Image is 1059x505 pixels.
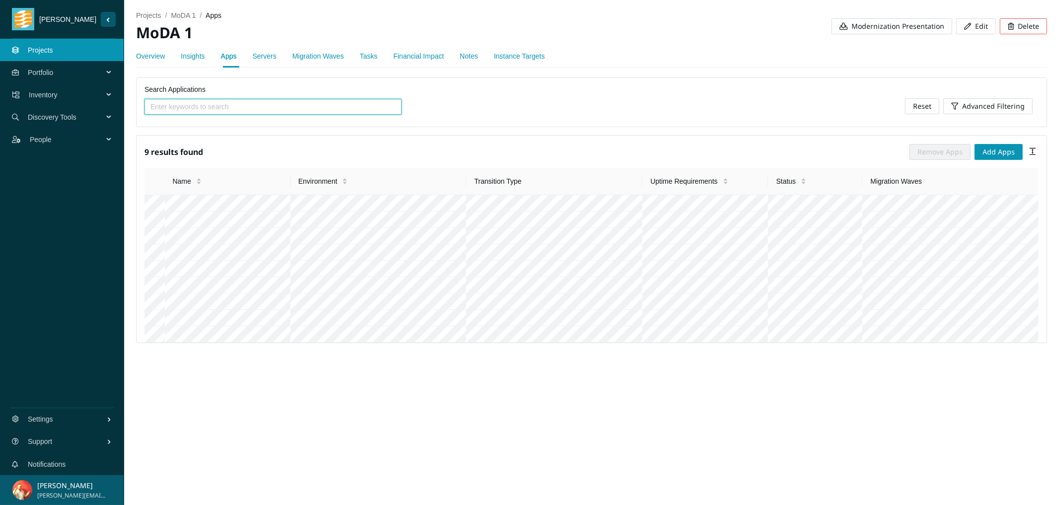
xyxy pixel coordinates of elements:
span: Edit [975,21,988,32]
button: Delete [1000,18,1047,34]
button: Remove Apps [910,144,971,160]
span: Modernization Presentation [851,21,944,32]
h2: MoDA 1 [136,23,592,43]
h5: 9 results found [144,144,203,160]
span: [PERSON_NAME][EMAIL_ADDRESS][DOMAIN_NAME] [37,491,106,501]
span: apps [206,11,221,19]
span: Name [173,176,191,187]
span: Uptime Requirements [650,176,717,187]
a: MoDA 1 [171,11,196,19]
span: Status [776,176,796,187]
span: [PERSON_NAME] [34,14,101,25]
button: Modernization Presentation [832,18,952,34]
button: Reset [905,98,939,114]
img: a6b5a314a0dd5097ef3448b4b2654462 [12,480,32,500]
a: Overview [136,52,165,60]
label: Search Applications [144,84,206,95]
span: Settings [28,404,107,434]
a: projects [136,11,161,19]
span: Support [28,427,107,456]
span: Discovery Tools [28,102,107,132]
span: Delete [1018,21,1039,32]
th: Environment [290,168,467,195]
img: tidal_logo.png [14,8,32,30]
span: Inventory [29,80,107,110]
span: / [165,11,167,19]
a: Notifications [28,460,66,468]
button: Edit [956,18,996,34]
a: Instance Targets [494,52,545,60]
span: Portfolio [28,58,107,87]
th: Transition Type [466,168,642,195]
p: [PERSON_NAME] [37,480,106,491]
span: Reset [913,101,931,112]
th: Migration Waves [862,168,1039,195]
button: Advanced Filtering [943,98,1033,114]
th: Name [165,168,290,195]
a: Insights [181,52,205,60]
span: column-height [1029,147,1037,155]
span: / [200,11,202,19]
a: Projects [28,46,53,54]
input: Search Applications [150,101,388,112]
a: Tasks [360,52,378,60]
span: Add Apps [983,146,1015,157]
a: Notes [460,52,478,60]
span: Environment [298,176,338,187]
span: People [30,125,107,154]
button: Add Apps [975,144,1023,160]
a: Servers [253,52,277,60]
th: Status [768,168,862,195]
th: Uptime Requirements [642,168,768,195]
a: Apps [221,52,237,60]
span: Advanced Filtering [962,101,1025,112]
a: Financial Impact [393,52,444,60]
a: Migration Waves [292,52,344,60]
